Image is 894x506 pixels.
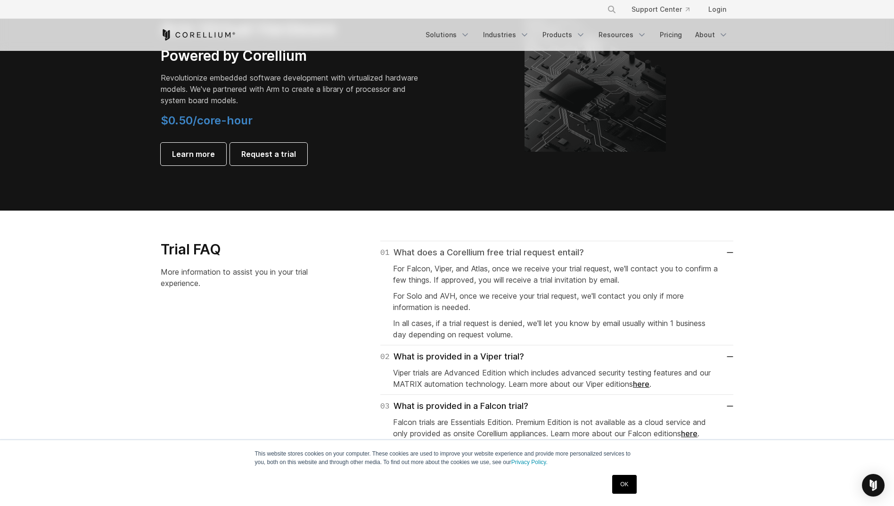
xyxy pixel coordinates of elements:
a: Solutions [420,26,476,43]
a: Support Center [624,1,697,18]
h3: Trial FAQ [161,241,326,259]
a: Learn more [161,143,226,165]
a: Industries [477,26,535,43]
a: Pricing [654,26,688,43]
span: For Falcon, Viper, and Atlas, once we receive your trial request, we'll contact you to confirm a ... [393,264,718,285]
a: Privacy Policy. [511,459,548,465]
a: here [633,379,649,389]
div: What is provided in a Viper trial? [380,350,524,363]
span: Request a trial [241,148,296,160]
button: Search [603,1,620,18]
img: Corellium's ARM Virtual Hardware Platform [525,10,666,152]
div: Navigation Menu [420,26,734,43]
a: 01What does a Corellium free trial request entail? [380,246,733,259]
p: Revolutionize embedded software development with virtualized hardware models. We've partnered wit... [161,72,425,106]
span: In all cases, if a trial request is denied, we'll let you know by email usually within 1 business... [393,318,705,339]
p: Falcon trials are Essentials Edition. Premium Edition is not available as a cloud service and onl... [393,416,721,439]
a: Resources [593,26,652,43]
p: Viper trials are Advanced Edition which includes advanced security testing features and our MATRI... [393,367,721,390]
a: Request a trial [230,143,307,165]
span: For Solo and AVH, once we receive your trial request, we'll contact you only if more information ... [393,291,684,312]
a: 03What is provided in a Falcon trial? [380,400,733,413]
div: What does a Corellium free trial request entail? [380,246,584,259]
div: Navigation Menu [596,1,734,18]
a: Login [701,1,734,18]
span: 01 [380,246,390,259]
a: here [681,429,697,438]
p: More information to assist you in your trial experience. [161,266,326,289]
div: What is provided in a Falcon trial? [380,400,528,413]
a: About [689,26,734,43]
a: Products [537,26,591,43]
span: Learn more [172,148,215,160]
a: 02What is provided in a Viper trial? [380,350,733,363]
p: This website stores cookies on your computer. These cookies are used to improve your website expe... [255,449,640,466]
span: 03 [380,400,390,413]
div: Open Intercom Messenger [862,474,885,497]
span: 02 [380,350,390,363]
a: Corellium Home [161,29,236,41]
h3: Powered by Corellium [161,47,425,65]
span: $0.50/core-hour [161,114,253,127]
a: OK [612,475,636,494]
